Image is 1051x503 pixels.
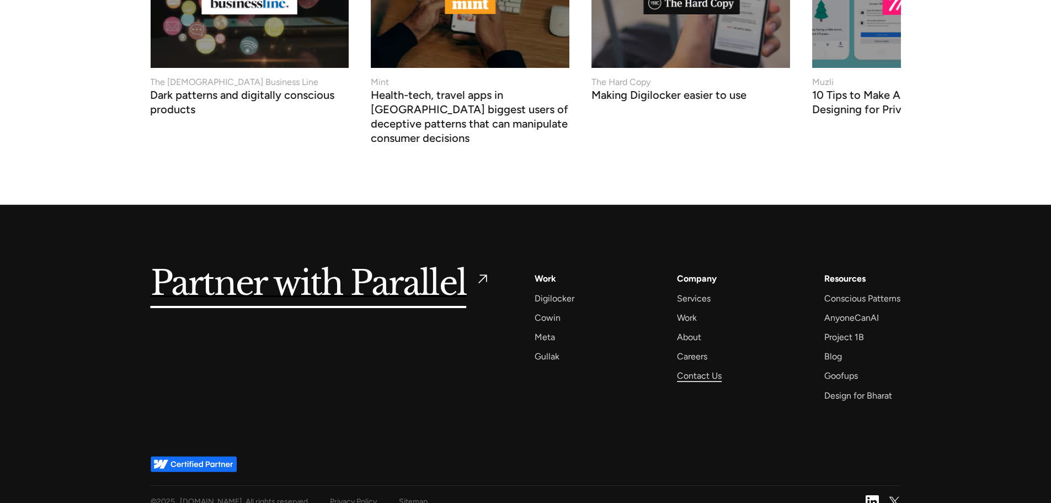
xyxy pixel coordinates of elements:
a: Conscious Patterns [824,291,900,306]
a: Partner with Parallel [151,271,491,296]
a: Work [677,310,697,325]
div: The Hard Copy [591,76,650,89]
a: Goofups [824,368,858,383]
h3: Dark patterns and digitally conscious products [151,91,349,117]
a: Careers [677,349,707,364]
a: Contact Us [677,368,722,383]
h5: Partner with Parallel [151,271,467,296]
h3: Health-tech, travel apps in [GEOGRAPHIC_DATA] biggest users of deceptive patterns that can manipu... [371,91,569,145]
div: The [DEMOGRAPHIC_DATA] Business Line [151,76,319,89]
a: Project 1B [824,330,864,345]
h3: 10 Tips to Make Apps More Human by Designing for Privacy [812,91,1011,117]
a: Cowin [535,310,561,325]
div: Mint [371,76,389,89]
a: Digilocker [535,291,574,306]
div: Resources [824,271,866,286]
a: Blog [824,349,842,364]
a: Design for Bharat [824,388,892,403]
div: Muzli [812,76,834,89]
a: Work [535,271,556,286]
a: Meta [535,330,555,345]
a: About [677,330,701,345]
h3: Making Digilocker easier to use [591,91,746,102]
a: Gullak [535,349,559,364]
a: Services [677,291,711,306]
a: Company [677,271,717,286]
a: AnyoneCanAI [824,310,879,325]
